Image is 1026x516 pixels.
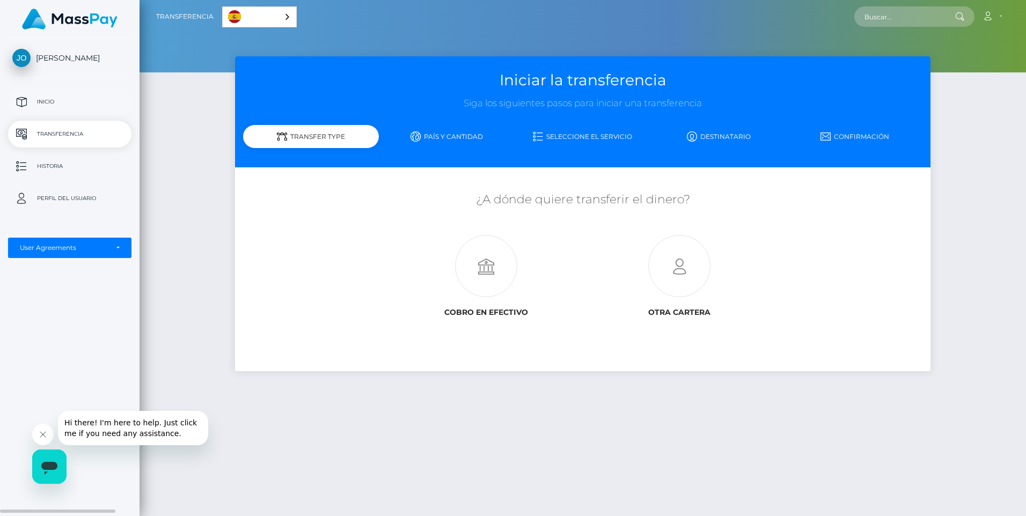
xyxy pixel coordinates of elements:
h6: Cobro en efectivo [398,308,575,317]
span: [PERSON_NAME] [8,53,131,63]
h6: Otra cartera [591,308,768,317]
p: Perfil del usuario [12,190,127,207]
h3: Siga los siguientes pasos para iniciar una transferencia [243,97,923,110]
a: Transferencia [156,5,214,28]
a: Perfil del usuario [8,185,131,212]
a: Español [223,7,296,27]
iframe: Botón para iniciar la ventana de mensajería [32,449,67,484]
div: Transfer Type [243,125,379,148]
p: Historia [12,158,127,174]
a: Seleccione el servicio [515,127,650,146]
iframe: Cerrar mensaje [32,424,54,445]
button: User Agreements [8,238,131,258]
aside: Language selected: Español [222,6,297,27]
p: Inicio [12,94,127,110]
a: Destinatario [651,127,787,146]
div: Language [222,6,297,27]
h3: Iniciar la transferencia [243,70,923,91]
p: Transferencia [12,126,127,142]
h5: ¿A dónde quiere transferir el dinero? [243,191,923,208]
a: País y cantidad [379,127,515,146]
input: Buscar... [854,6,955,27]
a: Inicio [8,89,131,115]
div: User Agreements [20,244,108,252]
a: Transferencia [8,121,131,148]
a: Confirmación [787,127,922,146]
img: MassPay [22,9,118,30]
a: Historia [8,153,131,180]
iframe: Mensaje de la compañía [58,411,208,445]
